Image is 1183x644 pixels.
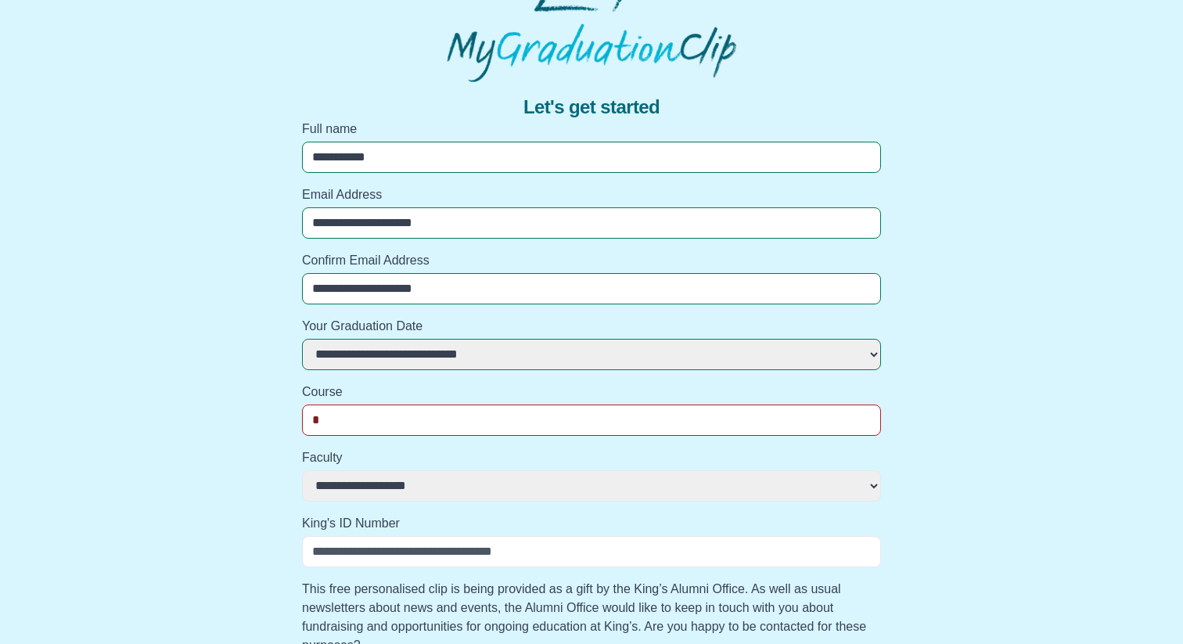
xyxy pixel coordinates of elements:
[302,251,881,270] label: Confirm Email Address
[302,448,881,467] label: Faculty
[302,383,881,401] label: Course
[302,317,881,336] label: Your Graduation Date
[523,95,660,120] span: Let's get started
[302,185,881,204] label: Email Address
[302,120,881,139] label: Full name
[302,514,881,533] label: King's ID Number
